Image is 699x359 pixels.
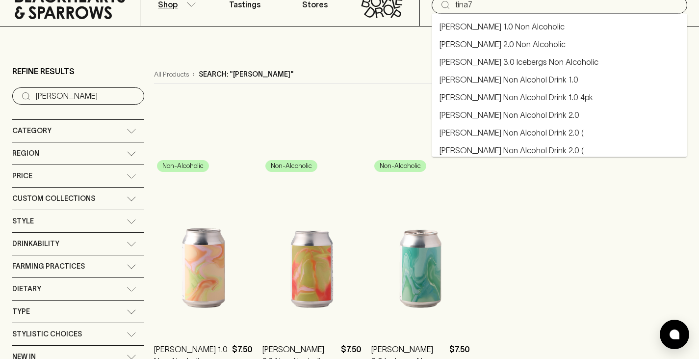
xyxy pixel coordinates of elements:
div: Region [12,142,144,165]
a: [PERSON_NAME] Non Alcohol Drink 1.0 4pk [440,91,593,103]
img: TINA 2.0 Non Alcoholic [262,157,361,329]
a: [PERSON_NAME] Non Alcohol Drink 2.0 [440,109,579,121]
div: Price [12,165,144,187]
span: Farming Practices [12,260,85,273]
img: TINA 3.0 Icebergs Non Alcoholic [371,157,470,329]
span: Price [12,170,32,182]
a: [PERSON_NAME] Non Alcohol Drink 1.0 [440,74,578,85]
div: Category [12,120,144,142]
span: Style [12,215,34,227]
input: Try “Pinot noir” [36,88,136,104]
a: [PERSON_NAME] 1.0 Non Alcoholic [440,21,565,32]
a: [PERSON_NAME] 3.0 Icebergs Non Alcoholic [440,56,598,68]
p: › [193,69,195,80]
a: [PERSON_NAME] Non Alcohol Drink 2.0 ( [440,127,583,138]
p: Search: "[PERSON_NAME]" [199,69,294,80]
div: Custom Collections [12,188,144,210]
p: Refine Results [12,65,75,77]
img: bubble-icon [670,330,679,339]
a: All Products [154,69,189,80]
div: Drinkability [12,233,144,255]
span: Category [12,125,52,137]
span: Dietary [12,283,41,295]
img: TINA 1.0 Non Alcoholic [154,157,253,329]
div: Style [12,210,144,232]
a: [PERSON_NAME] Non Alcohol Drink 2.0 ( [440,144,583,156]
span: Type [12,305,30,318]
span: Drinkability [12,238,59,250]
div: Farming Practices [12,255,144,277]
a: [PERSON_NAME] 2.0 Non Alcoholic [440,38,566,50]
div: Dietary [12,278,144,300]
span: Custom Collections [12,193,95,205]
span: Stylistic Choices [12,328,82,340]
div: Type [12,301,144,323]
span: Region [12,147,39,160]
div: Stylistic Choices [12,323,144,345]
